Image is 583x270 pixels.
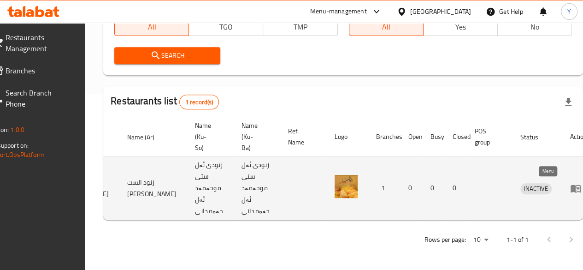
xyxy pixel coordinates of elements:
[427,20,494,34] span: Yes
[501,20,568,34] span: No
[114,18,189,36] button: All
[6,32,71,54] span: Restaurants Management
[263,18,337,36] button: TMP
[6,65,71,76] span: Branches
[423,156,445,220] td: 0
[423,18,498,36] button: Yes
[475,126,502,148] span: POS group
[10,124,24,136] span: 1.0.0
[506,234,529,246] p: 1-1 of 1
[234,156,281,220] td: زنودی ئەل ستی موحەمەد ئەل حەەمدانی
[424,234,466,246] p: Rows per page:
[288,126,316,148] span: Ref. Name
[241,120,270,153] span: Name (Ku-Ba)
[327,117,369,156] th: Logo
[445,156,467,220] td: 0
[180,98,219,107] span: 1 record(s)
[349,18,424,36] button: All
[118,20,185,34] span: All
[445,117,467,156] th: Closed
[423,117,445,156] th: Busy
[353,20,420,34] span: All
[410,6,471,17] div: [GEOGRAPHIC_DATA]
[120,156,188,220] td: زنود الست [PERSON_NAME]
[401,156,423,220] td: 0
[401,117,423,156] th: Open
[111,94,219,109] h2: Restaurants list
[520,132,550,143] span: Status
[369,156,401,220] td: 1
[497,18,572,36] button: No
[127,132,166,143] span: Name (Ar)
[520,183,552,194] span: INACTIVE
[179,95,219,109] div: Total records count
[470,233,492,247] div: Rows per page:
[310,6,367,17] div: Menu-management
[267,20,334,34] span: TMP
[193,20,259,34] span: TGO
[195,120,223,153] span: Name (Ku-So)
[557,91,579,113] div: Export file
[188,156,234,220] td: زنودی ئەل ستی موحەمەد ئەل حەەمدانی
[335,175,358,198] img: Znod Al Set Mohamed Al Hemdany
[188,18,263,36] button: TGO
[6,87,71,109] span: Search Branch Phone
[567,6,571,17] span: Y
[369,117,401,156] th: Branches
[122,50,213,61] span: Search
[114,47,220,64] button: Search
